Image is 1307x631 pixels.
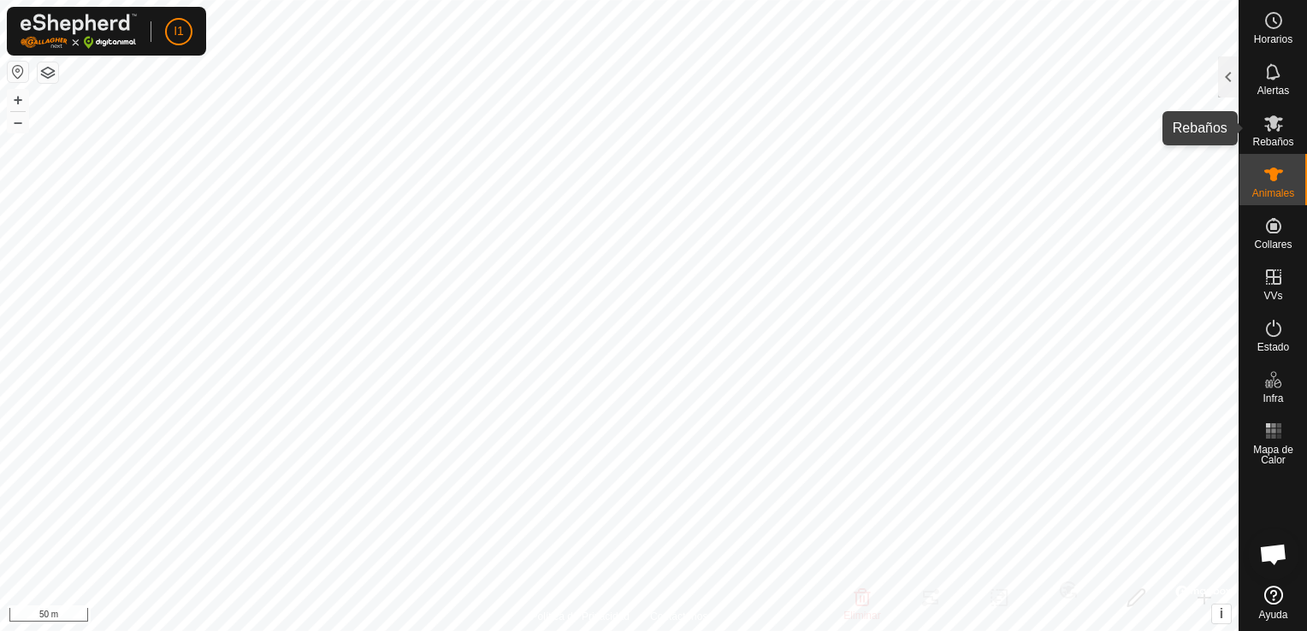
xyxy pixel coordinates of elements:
span: Infra [1263,393,1283,404]
span: Collares [1254,239,1292,250]
button: Capas del Mapa [38,62,58,83]
a: Ayuda [1239,579,1307,627]
span: VVs [1263,291,1282,301]
img: Logo Gallagher [21,14,137,49]
span: Alertas [1257,86,1289,96]
span: Horarios [1254,34,1292,44]
span: Animales [1252,188,1294,198]
span: Ayuda [1259,610,1288,620]
button: i [1212,604,1231,623]
span: Mapa de Calor [1244,445,1303,465]
button: Restablecer Mapa [8,62,28,82]
span: i [1220,606,1223,621]
span: Rebaños [1252,137,1293,147]
span: Estado [1257,342,1289,352]
button: + [8,90,28,110]
div: Chat abierto [1248,528,1299,580]
span: I1 [174,22,184,40]
a: Contáctenos [650,609,707,624]
a: Política de Privacidad [531,609,630,624]
button: – [8,112,28,133]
